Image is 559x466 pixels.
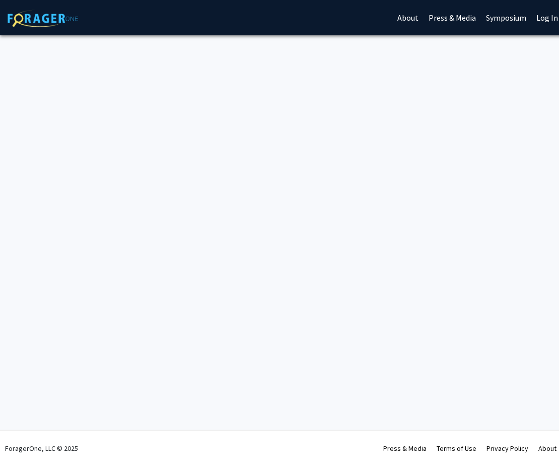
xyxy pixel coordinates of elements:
a: Terms of Use [437,444,476,453]
a: Privacy Policy [486,444,528,453]
img: ForagerOne Logo [8,10,78,27]
a: Press & Media [383,444,427,453]
div: ForagerOne, LLC © 2025 [5,431,78,466]
a: About [538,444,556,453]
